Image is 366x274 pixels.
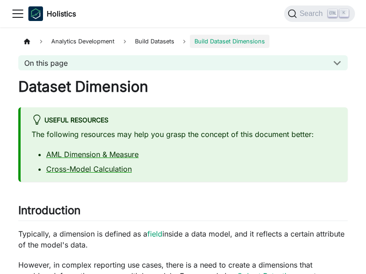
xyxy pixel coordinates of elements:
button: On this page [18,55,348,70]
a: AML Dimension & Measure [46,150,139,159]
b: Holistics [47,8,76,19]
div: Useful resources [32,115,337,126]
p: The following resources may help you grasp the concept of this document better: [32,129,337,140]
h1: Dataset Dimension [18,78,348,96]
a: field [147,229,162,238]
nav: Breadcrumbs [18,35,348,48]
a: Cross-Model Calculation [46,164,132,174]
h2: Introduction [18,204,348,221]
a: Home page [18,35,36,48]
span: Build Dataset Dimensions [190,35,269,48]
span: Search [297,10,328,18]
p: Typically, a dimension is defined as a inside a data model, and it reflects a certain attribute o... [18,228,348,250]
span: Analytics Development [47,35,119,48]
span: Build Datasets [130,35,179,48]
a: HolisticsHolistics [28,6,76,21]
img: Holistics [28,6,43,21]
button: Toggle navigation bar [11,7,25,21]
kbd: K [339,9,349,17]
button: Search (Ctrl+K) [284,5,355,22]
